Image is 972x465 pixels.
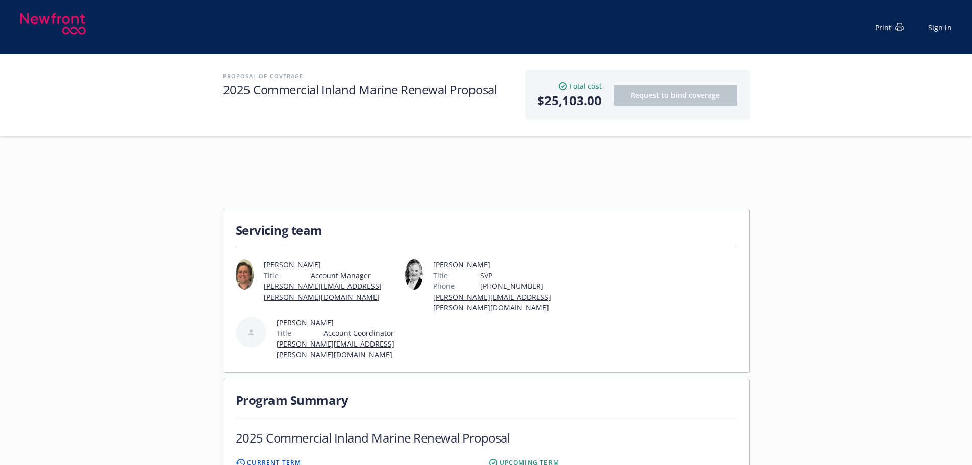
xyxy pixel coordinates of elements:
span: $25,103.00 [537,91,602,110]
h1: 2025 Commercial Inland Marine Renewal Proposal [223,81,515,98]
a: [PERSON_NAME][EMAIL_ADDRESS][PERSON_NAME][DOMAIN_NAME] [264,281,382,302]
span: [PHONE_NUMBER] [480,281,570,291]
span: Phone [433,281,455,291]
a: [PERSON_NAME][EMAIL_ADDRESS][PERSON_NAME][DOMAIN_NAME] [277,339,394,359]
span: [PERSON_NAME] [433,259,570,270]
a: [PERSON_NAME][EMAIL_ADDRESS][PERSON_NAME][DOMAIN_NAME] [433,292,551,312]
span: Title [277,328,291,338]
span: Request to bind coverage [631,90,720,100]
span: [PERSON_NAME] [277,317,401,328]
div: Print [875,22,904,33]
span: Account Coordinator [323,328,401,338]
h1: 2025 Commercial Inland Marine Renewal Proposal [236,429,510,446]
img: employee photo [236,259,254,290]
img: employee photo [405,259,423,290]
span: [PERSON_NAME] [264,259,401,270]
span: Account Manager [311,270,401,281]
span: SVP [480,270,570,281]
h1: Program Summary [236,391,737,408]
h2: Proposal of coverage [223,70,515,81]
button: Request to bind coverage [614,85,737,106]
span: Title [264,270,279,281]
h1: Servicing team [236,222,737,238]
span: Title [433,270,448,281]
a: Sign in [928,22,952,33]
span: Total cost [569,81,602,91]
